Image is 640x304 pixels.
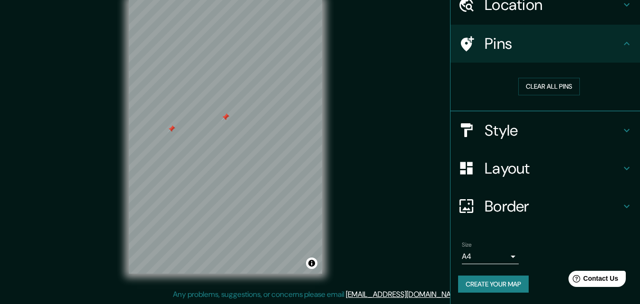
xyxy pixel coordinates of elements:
[451,187,640,225] div: Border
[458,276,529,293] button: Create your map
[485,121,621,140] h4: Style
[451,149,640,187] div: Layout
[485,197,621,216] h4: Border
[485,34,621,53] h4: Pins
[485,159,621,178] h4: Layout
[451,25,640,63] div: Pins
[462,249,519,264] div: A4
[451,111,640,149] div: Style
[306,258,317,269] button: Toggle attribution
[518,78,580,95] button: Clear all pins
[556,267,630,294] iframe: Help widget launcher
[173,289,464,300] p: Any problems, suggestions, or concerns please email .
[346,289,463,299] a: [EMAIL_ADDRESS][DOMAIN_NAME]
[462,240,472,249] label: Size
